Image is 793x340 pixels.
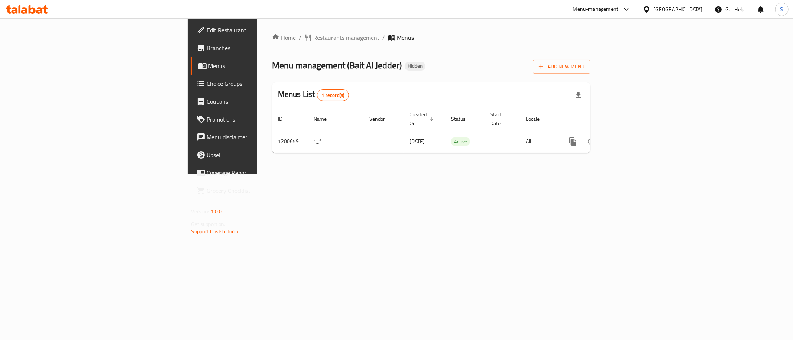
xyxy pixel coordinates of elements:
[191,39,320,57] a: Branches
[405,63,425,69] span: Hidden
[313,33,379,42] span: Restaurants management
[397,33,414,42] span: Menus
[191,128,320,146] a: Menu disclaimer
[207,79,314,88] span: Choice Groups
[272,33,590,42] nav: breadcrumb
[520,130,558,153] td: All
[191,57,320,75] a: Menus
[191,21,320,39] a: Edit Restaurant
[317,89,349,101] div: Total records count
[272,108,641,153] table: enhanced table
[369,114,395,123] span: Vendor
[539,62,585,71] span: Add New Menu
[191,93,320,110] a: Coupons
[191,219,226,229] span: Get support on:
[382,33,385,42] li: /
[207,26,314,35] span: Edit Restaurant
[558,108,641,130] th: Actions
[780,5,783,13] span: S
[405,62,425,71] div: Hidden
[207,115,314,124] span: Promotions
[207,186,314,195] span: Grocery Checklist
[451,137,470,146] div: Active
[191,110,320,128] a: Promotions
[278,114,292,123] span: ID
[191,207,210,216] span: Version:
[564,133,582,150] button: more
[533,60,590,74] button: Add New Menu
[451,137,470,146] span: Active
[582,133,600,150] button: Change Status
[410,110,436,128] span: Created On
[570,86,588,104] div: Export file
[207,168,314,177] span: Coverage Report
[211,207,222,216] span: 1.0.0
[207,43,314,52] span: Branches
[191,164,320,182] a: Coverage Report
[208,61,314,70] span: Menus
[207,133,314,142] span: Menu disclaimer
[314,114,336,123] span: Name
[191,227,239,236] a: Support.OpsPlatform
[654,5,703,13] div: [GEOGRAPHIC_DATA]
[317,92,349,99] span: 1 record(s)
[278,89,349,101] h2: Menus List
[272,57,402,74] span: Menu management ( Bait Al Jedder )
[410,136,425,146] span: [DATE]
[573,5,619,14] div: Menu-management
[526,114,549,123] span: Locale
[191,182,320,200] a: Grocery Checklist
[484,130,520,153] td: -
[490,110,511,128] span: Start Date
[207,150,314,159] span: Upsell
[304,33,379,42] a: Restaurants management
[451,114,475,123] span: Status
[191,75,320,93] a: Choice Groups
[207,97,314,106] span: Coupons
[191,146,320,164] a: Upsell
